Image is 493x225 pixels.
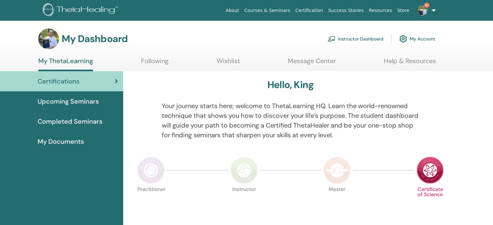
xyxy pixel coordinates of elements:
[137,157,165,184] img: Practitioner
[223,5,241,17] a: About
[417,157,444,184] img: Certificate of Science
[137,187,165,214] p: Practitioner
[288,57,336,70] a: Message Center
[323,187,351,214] p: Master
[230,157,258,184] img: Instructor
[38,96,99,106] span: Upcoming Seminars
[326,5,366,17] a: Success Stories
[43,3,120,18] img: logo.png
[417,5,428,16] img: default.jpg
[62,33,128,45] h3: My Dashboard
[399,33,407,44] img: cog.svg
[217,57,240,70] a: Wishlist
[38,28,59,49] img: default.jpg
[162,101,420,140] p: Your journey starts here; welcome to ThetaLearning HQ. Learn the world-renowned technique that sh...
[328,32,383,46] a: Instructor Dashboard
[242,5,293,17] a: Courses & Seminars
[38,117,102,126] span: Completed Seminars
[230,187,258,214] p: Instructor
[38,137,84,146] span: My Documents
[384,57,436,70] a: Help & Resources
[328,36,335,42] img: chalkboard-teacher.svg
[267,79,314,91] h3: Hello, King
[141,57,169,70] a: Following
[366,5,395,17] a: Resources
[399,32,435,46] a: My Account
[38,57,93,71] a: My ThetaLearning
[424,3,429,8] span: 9+
[38,76,79,86] span: Certifications
[293,5,325,17] a: Certification
[323,157,351,184] img: Master
[395,5,412,17] a: Store
[417,187,444,214] p: Certificate of Science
